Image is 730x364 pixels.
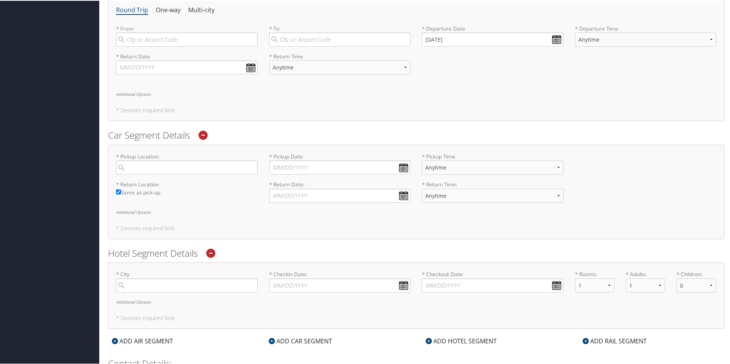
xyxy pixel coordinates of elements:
[422,188,564,202] select: * Return Time:
[116,209,716,214] h6: Additional Options:
[116,24,258,46] label: * From:
[116,107,716,112] h5: * Denotes required field
[116,315,716,320] h5: * Denotes required field
[422,278,564,292] input: * Checkout Date:
[116,32,258,46] input: City or Airport Code
[156,3,181,16] li: One-way
[422,336,501,345] div: ADD HOTEL SEGMENT
[116,180,258,188] label: * Return Location
[116,60,258,74] input: MM/DD/YYYY
[269,24,411,46] label: * To:
[422,24,564,32] label: * Departure Date
[422,180,564,208] label: * Return Time:
[265,336,336,345] div: ADD CAR SEGMENT
[575,270,614,277] label: * Rooms:
[677,270,716,277] label: * Children:
[116,91,716,95] h6: Additional Options:
[269,180,411,202] label: * Return Date:
[626,270,665,277] label: * Adults:
[108,336,177,345] div: ADD AIR SEGMENT
[579,336,651,345] div: ADD RAIL SEGMENT
[575,24,717,52] label: * Departure Time
[422,270,564,291] label: * Checkout Date:
[108,128,724,141] h2: Car Segment Details
[116,188,258,200] label: Same as pick-up
[116,270,258,291] label: * City
[269,32,411,46] input: City or Airport Code
[269,160,411,174] input: * Pickup Date:
[269,278,411,292] input: * Checkin Date:
[575,32,717,46] select: * Departure Time
[269,270,411,291] label: * Checkin Date:
[116,189,121,194] input: Same as pick-up
[116,3,148,16] li: Round Trip
[269,152,411,174] label: * Pickup Date:
[269,188,411,202] input: * Return Date:
[108,246,724,259] h2: Hotel Segment Details
[422,152,564,180] label: * Pickup Time
[422,160,564,174] select: * Pickup Time
[116,225,716,230] h5: * Denotes required field
[116,299,716,303] h6: Additional Options:
[116,152,258,174] label: * Pickup Location:
[422,32,564,46] input: MM/DD/YYYY
[269,52,411,60] label: * Return Time
[188,3,215,16] li: Multi-city
[116,52,258,60] label: * Return Date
